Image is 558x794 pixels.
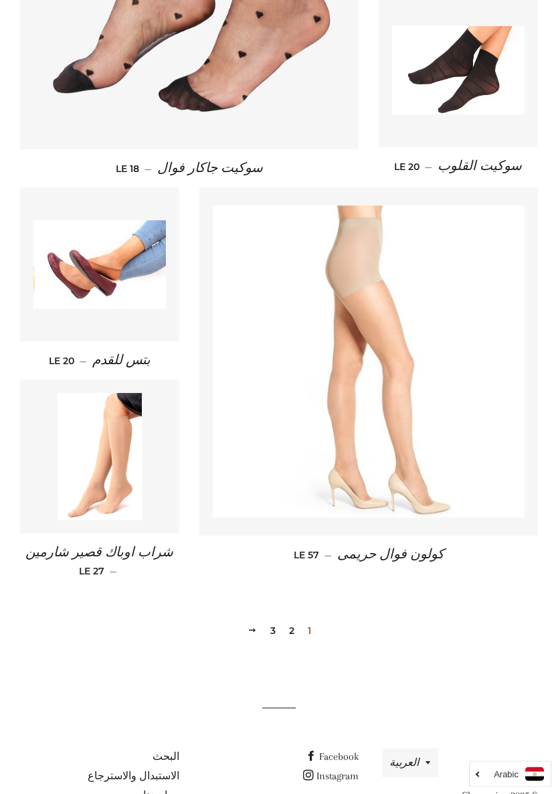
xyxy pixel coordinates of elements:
i: Arabic [494,770,519,779]
span: LE 20 [49,355,74,368]
span: 1 [302,621,316,641]
a: شراب اوباك قصير شارمين — LE 27 [20,534,179,589]
span: سوكيت جاكار فوال [157,161,263,176]
a: البحث [153,751,179,763]
span: — [80,355,87,368]
span: LE 27 [79,566,104,578]
a: سوكيت القلوب — LE 20 [379,148,538,186]
button: العربية [382,749,438,778]
a: 2 [284,621,300,641]
span: — [145,163,152,175]
span: — [324,550,332,562]
span: — [110,566,117,578]
a: سوكيت جاكار فوال — LE 18 [20,150,359,188]
span: LE 57 [294,550,319,562]
a: الاستبدال والاسترجاع [88,771,179,783]
span: LE 18 [116,163,139,175]
a: 3 [265,621,281,641]
a: بتس للقدم — LE 20 [20,342,179,380]
a: Arabic [476,767,544,781]
a: Facebook [306,751,359,763]
span: بتس للقدم [92,353,151,368]
span: — [425,161,432,173]
span: سوكيت القلوب [438,159,522,174]
span: شراب اوباك قصير شارمين [25,546,173,560]
a: كولون فوال حريمى — LE 57 [199,536,538,574]
span: LE 20 [394,161,420,173]
a: Instagram [303,771,359,783]
span: كولون فوال حريمى [337,548,444,562]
